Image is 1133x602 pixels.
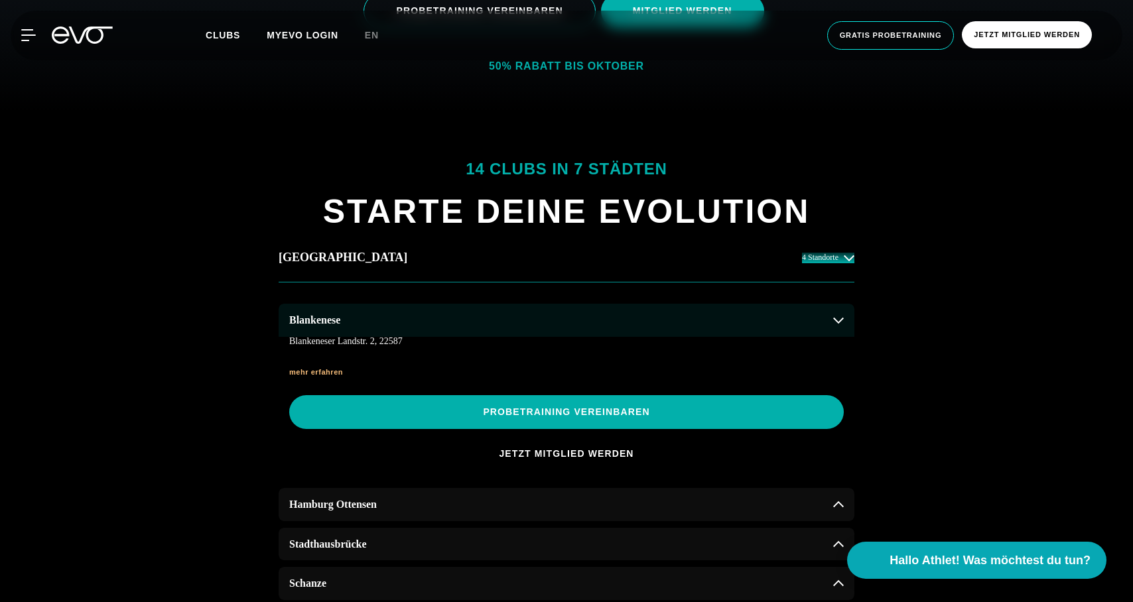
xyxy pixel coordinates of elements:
[279,567,854,600] button: Schanze
[365,30,379,40] span: en
[206,30,240,40] span: Clubs
[289,499,377,511] h3: Hamburg Ottensen
[289,395,844,429] a: PROBETRAINING VEREINBAREN
[847,542,1106,579] button: Hallo Athlet! Was möchtest du tun?
[323,190,811,233] h1: STARTE DEINE EVOLUTION
[279,528,854,561] button: Stadthausbrücke
[321,405,812,419] span: PROBETRAINING VEREINBAREN
[289,314,340,326] h3: Blankenese
[279,233,854,282] button: [GEOGRAPHIC_DATA]4 Standorte
[840,30,942,41] span: Gratis Probetraining
[279,488,854,521] button: Hamburg Ottensen
[279,304,854,337] button: Blankenese
[289,367,343,378] span: mehr erfahren
[365,28,395,43] a: en
[890,552,1091,570] span: Hallo Athlet! Was möchtest du tun?
[289,538,366,550] h3: Stadthausbrücke
[466,160,667,178] em: 14 Clubs in 7 Städten
[958,21,1096,50] a: Jetzt Mitglied werden
[289,337,844,346] div: Blankeneser Landstr. 2 , 22587
[289,437,844,471] a: Jetzt Mitglied werden
[279,249,407,266] h2: [GEOGRAPHIC_DATA]
[206,29,267,40] a: Clubs
[974,29,1080,40] span: Jetzt Mitglied werden
[267,30,338,40] a: MYEVO LOGIN
[802,253,838,262] span: 4 Standorte
[823,21,959,50] a: Gratis Probetraining
[289,357,844,388] a: mehr erfahren
[321,447,812,461] span: Jetzt Mitglied werden
[289,577,326,589] h3: Schanze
